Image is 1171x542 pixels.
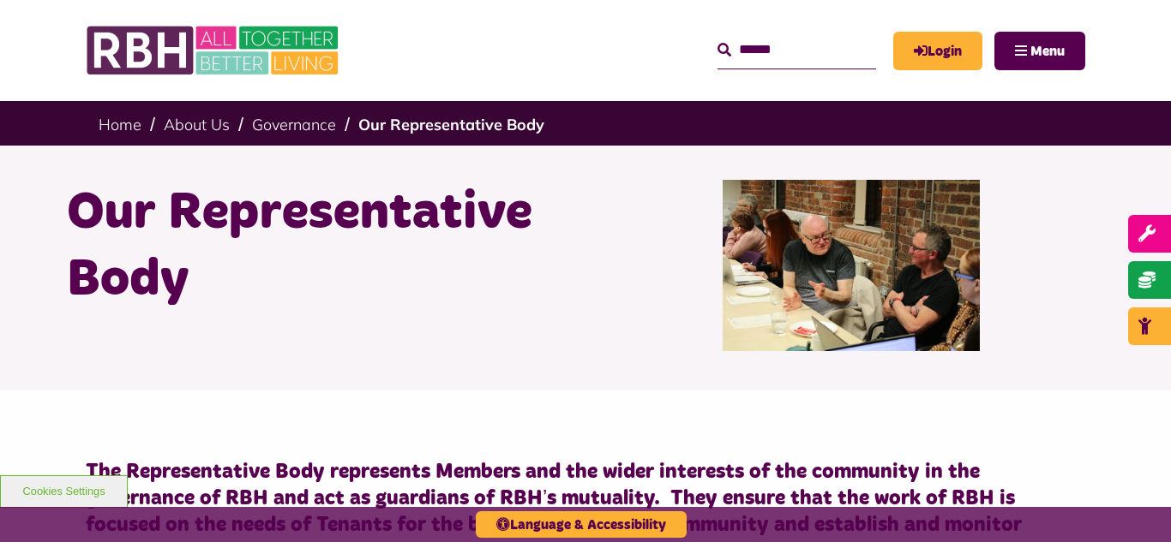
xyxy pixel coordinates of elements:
a: Governance [252,115,336,134]
a: Home [99,115,141,134]
button: Navigation [994,32,1085,70]
iframe: Netcall Web Assistant for live chat [1094,465,1171,542]
h1: Our Representative Body [67,180,573,313]
button: Language & Accessibility [476,511,687,538]
img: Rep Body [723,180,980,351]
img: RBH [86,17,343,84]
a: Our Representative Body [358,115,544,134]
a: About Us [164,115,230,134]
input: Search [718,32,876,68]
span: Menu [1030,45,1065,58]
a: MyRBH [893,32,982,70]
